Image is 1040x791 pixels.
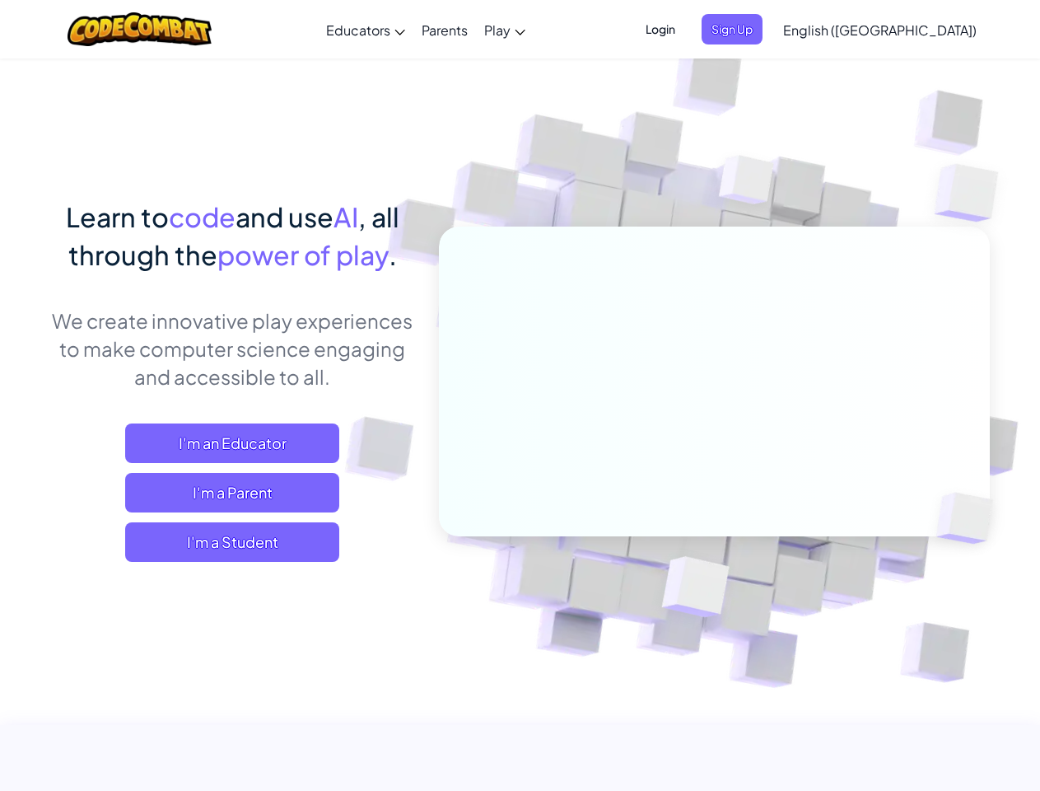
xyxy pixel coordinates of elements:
[217,238,389,271] span: power of play
[333,200,358,233] span: AI
[66,200,169,233] span: Learn to
[775,7,985,52] a: English ([GEOGRAPHIC_DATA])
[636,14,685,44] button: Login
[702,14,763,44] button: Sign Up
[169,200,236,233] span: code
[326,21,390,39] span: Educators
[68,12,212,46] img: CodeCombat logo
[621,522,768,658] img: Overlap cubes
[51,307,414,391] p: We create innovative play experiences to make computer science engaging and accessible to all.
[413,7,476,52] a: Parents
[688,123,806,246] img: Overlap cubes
[908,458,1032,578] img: Overlap cubes
[318,7,413,52] a: Educators
[125,424,339,463] a: I'm an Educator
[484,21,511,39] span: Play
[125,522,339,562] button: I'm a Student
[476,7,534,52] a: Play
[236,200,333,233] span: and use
[125,473,339,513] a: I'm a Parent
[783,21,977,39] span: English ([GEOGRAPHIC_DATA])
[389,238,397,271] span: .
